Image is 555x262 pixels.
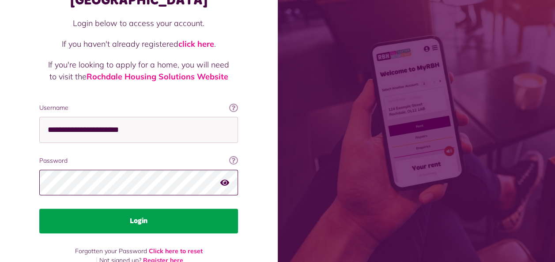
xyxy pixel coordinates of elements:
label: Username [39,103,238,112]
a: Rochdale Housing Solutions Website [87,71,228,82]
label: Password [39,156,238,165]
a: Click here to reset [149,247,203,255]
p: If you haven't already registered . [48,38,229,50]
p: Login below to access your account. [48,17,229,29]
button: Login [39,209,238,233]
a: click here [178,39,214,49]
span: Forgotten your Password [75,247,147,255]
p: If you're looking to apply for a home, you will need to visit the [48,59,229,82]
